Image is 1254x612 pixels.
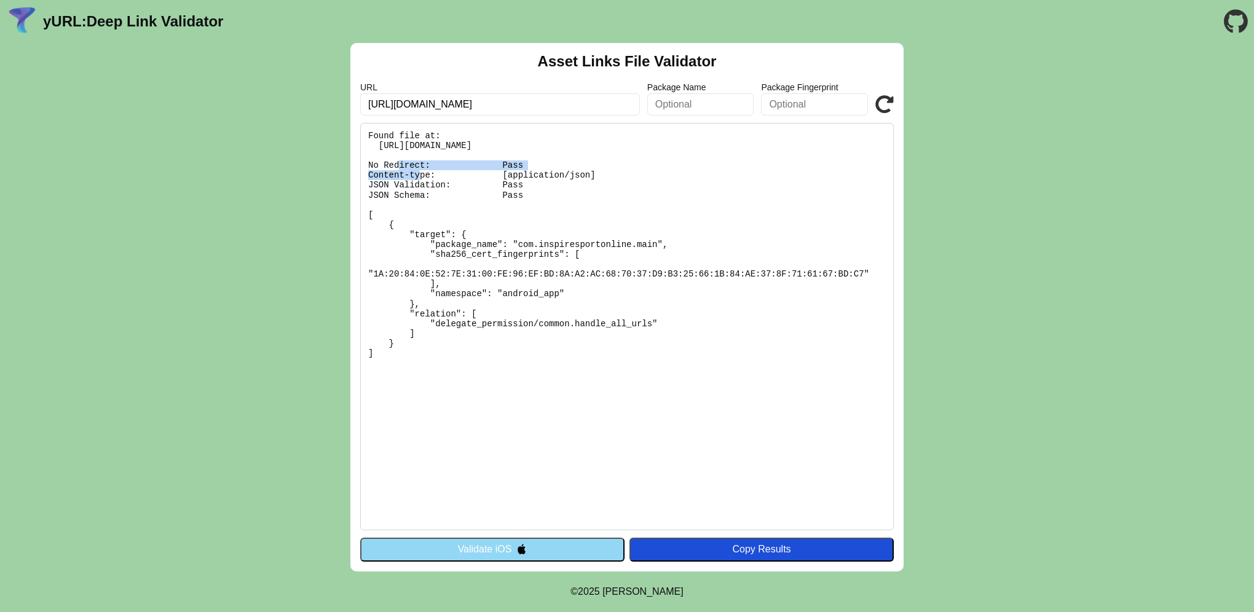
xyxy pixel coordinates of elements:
[761,93,868,116] input: Optional
[360,93,640,116] input: Required
[761,82,868,92] label: Package Fingerprint
[6,6,38,37] img: yURL Logo
[360,82,640,92] label: URL
[647,93,754,116] input: Optional
[516,544,527,554] img: appleIcon.svg
[629,538,894,561] button: Copy Results
[602,586,684,597] a: Michael Ibragimchayev's Personal Site
[570,571,683,612] footer: ©
[538,53,717,70] h2: Asset Links File Validator
[578,586,600,597] span: 2025
[360,538,625,561] button: Validate iOS
[647,82,754,92] label: Package Name
[43,13,223,30] a: yURL:Deep Link Validator
[360,123,894,530] pre: Found file at: [URL][DOMAIN_NAME] No Redirect: Pass Content-type: [application/json] JSON Validat...
[636,544,888,555] div: Copy Results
